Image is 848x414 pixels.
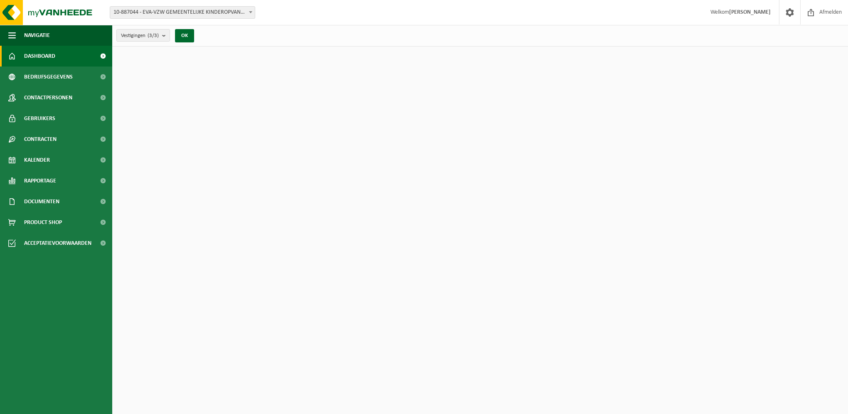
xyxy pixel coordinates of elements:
span: Gebruikers [24,108,55,129]
count: (3/3) [148,33,159,38]
button: Vestigingen(3/3) [116,29,170,42]
span: Kalender [24,150,50,170]
span: Bedrijfsgegevens [24,67,73,87]
span: Dashboard [24,46,55,67]
span: 10-887044 - EVA-VZW GEMEENTELIJKE KINDEROPVANG DILBEEK - ITTERBEEK [110,6,255,19]
span: Navigatie [24,25,50,46]
span: Acceptatievoorwaarden [24,233,91,254]
span: Vestigingen [121,30,159,42]
span: Contracten [24,129,57,150]
span: Contactpersonen [24,87,72,108]
span: Documenten [24,191,59,212]
span: Product Shop [24,212,62,233]
span: 10-887044 - EVA-VZW GEMEENTELIJKE KINDEROPVANG DILBEEK - ITTERBEEK [110,7,255,18]
strong: [PERSON_NAME] [729,9,771,15]
button: OK [175,29,194,42]
span: Rapportage [24,170,56,191]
